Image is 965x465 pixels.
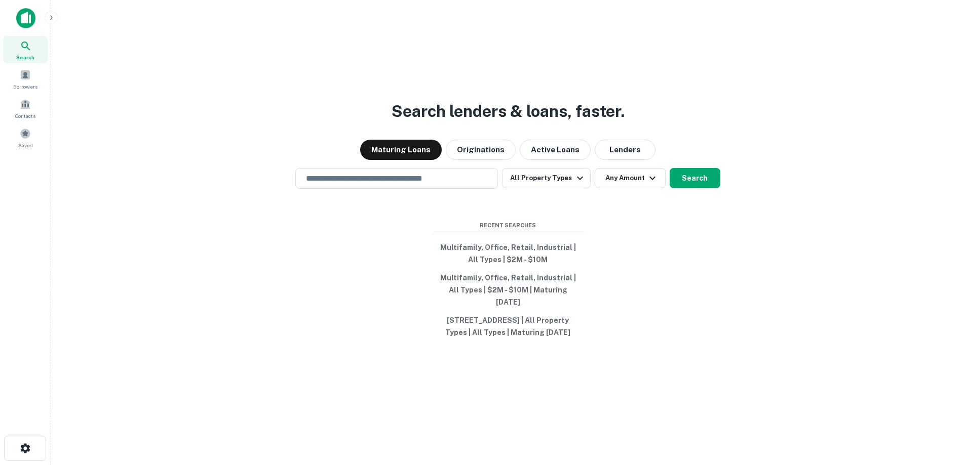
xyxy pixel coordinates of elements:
span: Saved [18,141,33,149]
button: Search [670,168,720,188]
a: Saved [3,124,48,151]
button: Multifamily, Office, Retail, Industrial | All Types | $2M - $10M [432,238,584,269]
span: Recent Searches [432,221,584,230]
button: Maturing Loans [360,140,442,160]
button: Lenders [595,140,655,160]
span: Search [16,53,34,61]
a: Search [3,36,48,63]
button: Originations [446,140,516,160]
h3: Search lenders & loans, faster. [392,99,625,123]
button: All Property Types [502,168,590,188]
button: Multifamily, Office, Retail, Industrial | All Types | $2M - $10M | Maturing [DATE] [432,269,584,311]
a: Borrowers [3,65,48,93]
button: Active Loans [520,140,591,160]
iframe: Chat Widget [914,384,965,433]
span: Borrowers [13,82,37,91]
img: capitalize-icon.png [16,8,35,28]
span: Contacts [15,112,35,120]
button: Any Amount [595,168,666,188]
button: [STREET_ADDRESS] | All Property Types | All Types | Maturing [DATE] [432,311,584,342]
a: Contacts [3,95,48,122]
